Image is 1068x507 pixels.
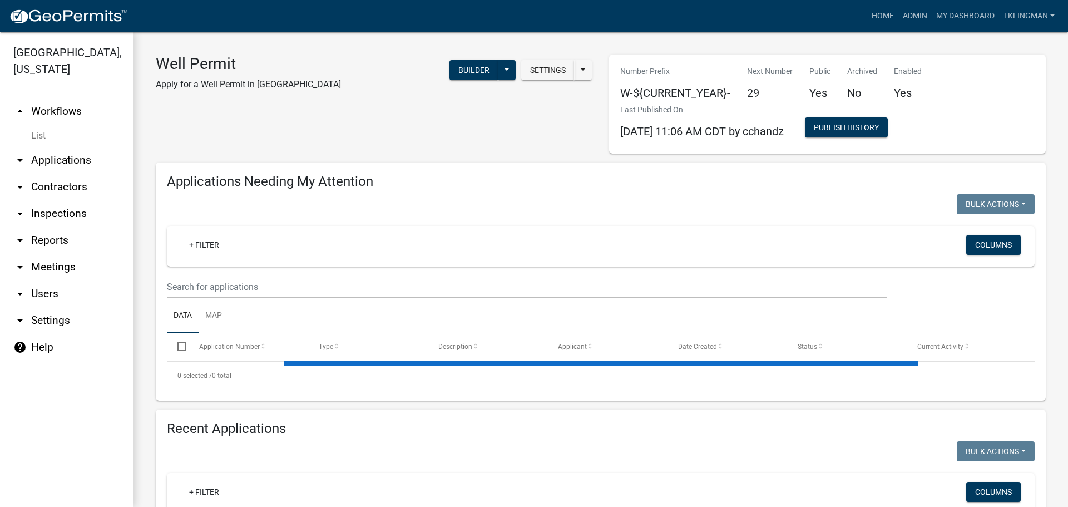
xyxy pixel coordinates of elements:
[13,260,27,274] i: arrow_drop_down
[438,343,472,351] span: Description
[13,234,27,247] i: arrow_drop_down
[547,333,667,360] datatable-header-cell: Applicant
[167,362,1035,390] div: 0 total
[847,66,877,77] p: Archived
[13,154,27,167] i: arrow_drop_down
[917,343,963,351] span: Current Activity
[847,86,877,100] h5: No
[319,343,333,351] span: Type
[13,180,27,194] i: arrow_drop_down
[180,482,228,502] a: + Filter
[521,60,575,80] button: Settings
[667,333,787,360] datatable-header-cell: Date Created
[805,124,888,133] wm-modal-confirm: Workflow Publish History
[620,86,730,100] h5: W-${CURRENT_YEAR}-
[620,66,730,77] p: Number Prefix
[167,333,188,360] datatable-header-cell: Select
[308,333,428,360] datatable-header-cell: Type
[747,66,793,77] p: Next Number
[156,55,341,73] h3: Well Permit
[894,66,922,77] p: Enabled
[180,235,228,255] a: + Filter
[13,207,27,220] i: arrow_drop_down
[188,333,308,360] datatable-header-cell: Application Number
[167,174,1035,190] h4: Applications Needing My Attention
[199,298,229,334] a: Map
[177,372,212,380] span: 0 selected /
[13,341,27,354] i: help
[898,6,932,27] a: Admin
[809,86,830,100] h5: Yes
[932,6,999,27] a: My Dashboard
[867,6,898,27] a: Home
[966,482,1021,502] button: Columns
[957,441,1035,461] button: Bulk Actions
[809,66,830,77] p: Public
[678,343,717,351] span: Date Created
[167,298,199,334] a: Data
[798,343,817,351] span: Status
[907,333,1026,360] datatable-header-cell: Current Activity
[13,105,27,118] i: arrow_drop_up
[620,104,784,116] p: Last Published On
[199,343,260,351] span: Application Number
[620,125,784,138] span: [DATE] 11:06 AM CDT by cchandz
[13,314,27,327] i: arrow_drop_down
[13,287,27,301] i: arrow_drop_down
[747,86,793,100] h5: 29
[787,333,907,360] datatable-header-cell: Status
[558,343,587,351] span: Applicant
[966,235,1021,255] button: Columns
[805,117,888,137] button: Publish History
[894,86,922,100] h5: Yes
[156,78,341,91] p: Apply for a Well Permit in [GEOGRAPHIC_DATA]
[449,60,498,80] button: Builder
[167,421,1035,437] h4: Recent Applications
[428,333,547,360] datatable-header-cell: Description
[999,6,1059,27] a: tklingman
[167,275,887,298] input: Search for applications
[957,194,1035,214] button: Bulk Actions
